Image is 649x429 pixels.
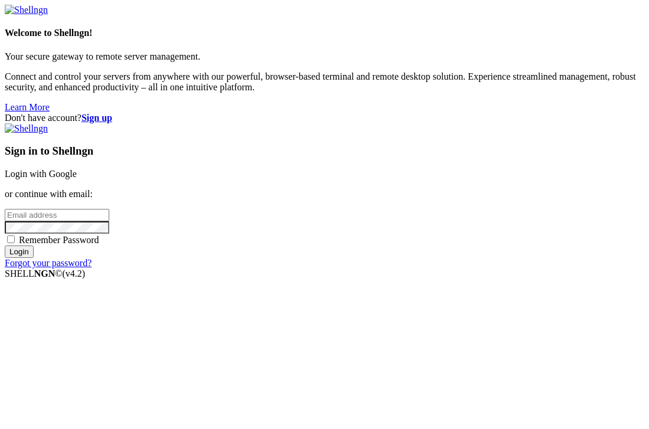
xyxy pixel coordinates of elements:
b: NGN [34,268,56,279]
span: 4.2.0 [63,268,86,279]
p: Connect and control your servers from anywhere with our powerful, browser-based terminal and remo... [5,71,644,93]
div: Don't have account? [5,113,644,123]
p: or continue with email: [5,189,644,199]
h4: Welcome to Shellngn! [5,28,644,38]
p: Your secure gateway to remote server management. [5,51,644,62]
input: Login [5,245,34,258]
span: SHELL © [5,268,85,279]
a: Learn More [5,102,50,112]
h3: Sign in to Shellngn [5,145,644,158]
a: Login with Google [5,169,77,179]
input: Email address [5,209,109,221]
a: Sign up [81,113,112,123]
img: Shellngn [5,123,48,134]
img: Shellngn [5,5,48,15]
input: Remember Password [7,235,15,243]
a: Forgot your password? [5,258,92,268]
span: Remember Password [19,235,99,245]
